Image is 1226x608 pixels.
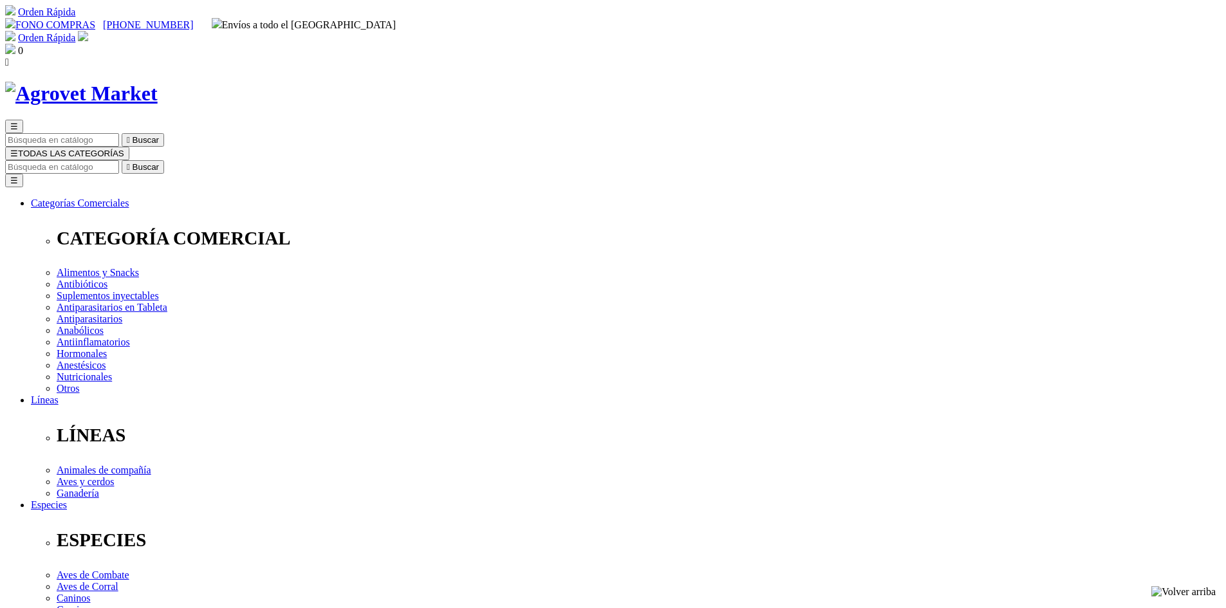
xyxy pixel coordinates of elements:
[127,162,130,172] i: 
[57,360,106,371] a: Anestésicos
[57,325,104,336] a: Anabólicos
[5,147,129,160] button: ☰TODAS LAS CATEGORÍAS
[5,19,95,30] a: FONO COMPRAS
[57,425,1221,446] p: LÍNEAS
[5,174,23,187] button: ☰
[103,19,193,30] a: [PHONE_NUMBER]
[31,198,129,208] a: Categorías Comerciales
[31,499,67,510] a: Especies
[57,348,107,359] a: Hormonales
[133,162,159,172] span: Buscar
[57,228,1221,249] p: CATEGORÍA COMERCIAL
[31,394,59,405] a: Líneas
[57,302,167,313] a: Antiparasitarios en Tableta
[212,18,222,28] img: delivery-truck.svg
[57,336,130,347] a: Antiinflamatorios
[5,5,15,15] img: shopping-cart.svg
[10,122,18,131] span: ☰
[5,31,15,41] img: shopping-cart.svg
[57,279,107,290] a: Antibióticos
[57,488,99,499] a: Ganadería
[5,160,119,174] input: Buscar
[57,290,159,301] a: Suplementos inyectables
[57,581,118,592] a: Aves de Corral
[5,18,15,28] img: phone.svg
[57,530,1221,551] p: ESPECIES
[212,19,396,30] span: Envíos a todo el [GEOGRAPHIC_DATA]
[57,313,122,324] a: Antiparasitarios
[57,476,114,487] a: Aves y cerdos
[57,593,90,603] a: Caninos
[18,32,75,43] a: Orden Rápida
[10,149,18,158] span: ☰
[57,465,151,475] a: Animales de compañía
[1151,586,1216,598] img: Volver arriba
[5,120,23,133] button: ☰
[57,267,139,278] a: Alimentos y Snacks
[57,371,112,382] a: Nutricionales
[122,160,164,174] button:  Buscar
[5,133,119,147] input: Buscar
[18,45,23,56] span: 0
[78,31,88,41] img: user.svg
[5,57,9,68] i: 
[122,133,164,147] button:  Buscar
[57,383,80,394] a: Otros
[133,135,159,145] span: Buscar
[18,6,75,17] a: Orden Rápida
[5,44,15,54] img: shopping-bag.svg
[78,32,88,43] a: Acceda a su cuenta de cliente
[127,135,130,145] i: 
[5,82,158,106] img: Agrovet Market
[57,569,129,580] a: Aves de Combate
